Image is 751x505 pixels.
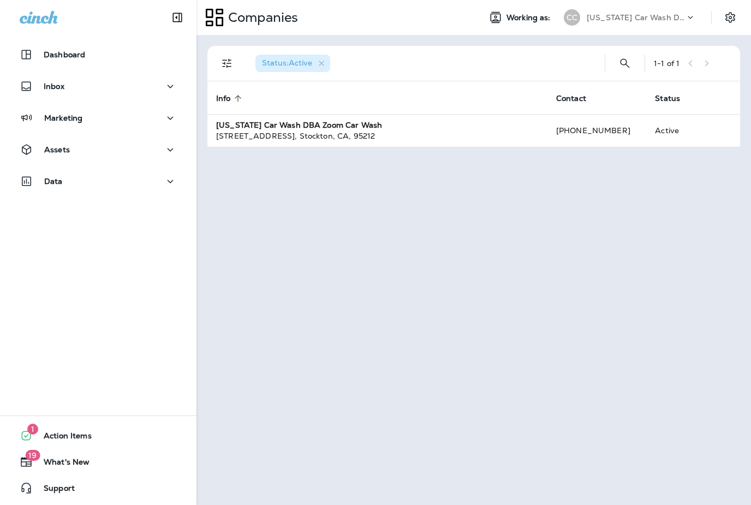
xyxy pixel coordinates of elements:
[224,9,298,26] p: Companies
[262,58,312,68] span: Status : Active
[11,139,186,161] button: Assets
[216,130,539,141] div: [STREET_ADDRESS] , Stockton , CA , 95212
[11,170,186,192] button: Data
[216,120,382,130] strong: [US_STATE] Car Wash DBA Zoom Car Wash
[654,59,680,68] div: 1 - 1 of 1
[44,177,63,186] p: Data
[556,94,586,103] span: Contact
[33,431,92,444] span: Action Items
[33,458,90,471] span: What's New
[614,52,636,74] button: Search Companies
[162,7,193,28] button: Collapse Sidebar
[25,450,40,461] span: 19
[564,9,580,26] div: CC
[44,114,82,122] p: Marketing
[547,114,646,147] td: [PHONE_NUMBER]
[11,425,186,447] button: 1Action Items
[655,93,694,103] span: Status
[11,44,186,66] button: Dashboard
[720,8,740,27] button: Settings
[587,13,685,22] p: [US_STATE] Car Wash DBA Zoom Car Wash
[44,82,64,91] p: Inbox
[33,484,75,497] span: Support
[216,94,231,103] span: Info
[556,93,600,103] span: Contact
[44,50,85,59] p: Dashboard
[11,451,186,473] button: 19What's New
[646,114,706,147] td: Active
[11,75,186,97] button: Inbox
[11,477,186,499] button: Support
[255,55,330,72] div: Status:Active
[216,52,238,74] button: Filters
[44,145,70,154] p: Assets
[506,13,553,22] span: Working as:
[11,107,186,129] button: Marketing
[655,94,680,103] span: Status
[27,424,38,435] span: 1
[216,93,245,103] span: Info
